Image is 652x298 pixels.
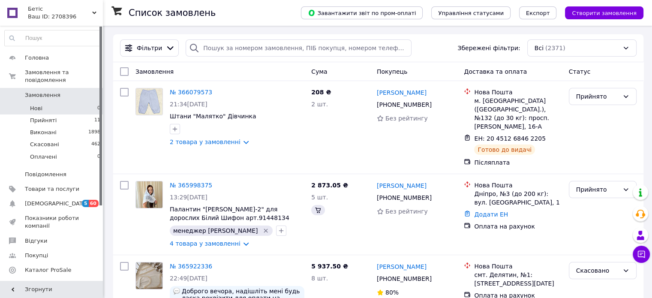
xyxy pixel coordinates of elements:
[474,190,562,207] div: Дніпро, №3 (до 200 кг): вул. [GEOGRAPHIC_DATA], 1
[170,182,212,189] a: № 365998375
[474,271,562,288] div: смт. Делятин, №1: [STREET_ADDRESS][DATE]
[30,153,57,161] span: Оплачені
[135,262,163,289] a: Фото товару
[136,181,162,208] img: Фото товару
[311,194,328,201] span: 5 шт.
[25,69,103,84] span: Замовлення та повідомлення
[25,91,60,99] span: Замовлення
[375,99,433,111] div: [PHONE_NUMBER]
[474,88,562,96] div: Нова Пошта
[88,129,100,136] span: 1898
[311,89,331,96] span: 208 ₴
[94,117,100,124] span: 11
[385,289,399,296] span: 80%
[556,9,643,16] a: Створити замовлення
[438,10,504,16] span: Управління статусами
[97,105,100,112] span: 0
[135,68,174,75] span: Замовлення
[526,10,550,16] span: Експорт
[474,135,546,142] span: ЕН: 20 4512 6846 2205
[82,200,89,207] span: 5
[25,214,79,230] span: Показники роботи компанії
[170,240,240,247] a: 4 товара у замовленні
[474,262,562,271] div: Нова Пошта
[519,6,557,19] button: Експорт
[170,263,212,270] a: № 365922336
[262,227,269,234] svg: Видалити мітку
[311,68,327,75] span: Cума
[97,153,100,161] span: 0
[25,252,48,259] span: Покупці
[474,158,562,167] div: Післяплата
[385,208,428,215] span: Без рейтингу
[576,92,619,101] div: Прийнято
[25,171,66,178] span: Повідомлення
[135,88,163,115] a: Фото товару
[569,68,591,75] span: Статус
[186,39,412,57] input: Пошук за номером замовлення, ПІБ покупця, номером телефону, Email, номером накладної
[25,54,49,62] span: Головна
[474,181,562,190] div: Нова Пошта
[311,101,328,108] span: 2 шт.
[28,13,103,21] div: Ваш ID: 2708396
[170,113,256,120] a: Штани "Малятко" Дівчинка
[25,185,79,193] span: Товари та послуги
[170,194,207,201] span: 13:29[DATE]
[375,192,433,204] div: [PHONE_NUMBER]
[375,273,433,285] div: [PHONE_NUMBER]
[28,5,92,13] span: Бетіс
[565,6,643,19] button: Створити замовлення
[377,181,427,190] a: [PERSON_NAME]
[30,105,42,112] span: Нові
[457,44,520,52] span: Збережені фільтри:
[30,129,57,136] span: Виконані
[170,206,289,230] a: Палантин "[PERSON_NAME]-2" для дорослих Білий Шифон арт.91448134 80*120 см(р)
[311,182,348,189] span: 2 873.05 ₴
[474,96,562,131] div: м. [GEOGRAPHIC_DATA] ([GEOGRAPHIC_DATA].), №132 (до 30 кг): просп. [PERSON_NAME], 16-А
[173,227,258,234] span: менеджер [PERSON_NAME]
[137,44,162,52] span: Фільтри
[30,141,59,148] span: Скасовані
[173,288,180,295] img: :speech_balloon:
[311,275,328,282] span: 8 шт.
[377,262,427,271] a: [PERSON_NAME]
[25,200,88,208] span: [DEMOGRAPHIC_DATA]
[431,6,511,19] button: Управління статусами
[535,44,544,52] span: Всі
[301,6,423,19] button: Завантажити звіт по пром-оплаті
[576,185,619,194] div: Прийнято
[545,45,565,51] span: (2371)
[136,88,162,115] img: Фото товару
[311,263,348,270] span: 5 937.50 ₴
[170,89,212,96] a: № 366079573
[377,68,407,75] span: Покупець
[170,138,240,145] a: 2 товара у замовленні
[91,141,100,148] span: 462
[135,181,163,208] a: Фото товару
[136,262,162,289] img: Фото товару
[89,200,99,207] span: 60
[474,211,508,218] a: Додати ЕН
[474,144,535,155] div: Готово до видачі
[5,30,101,46] input: Пошук
[30,117,57,124] span: Прийняті
[377,88,427,97] a: [PERSON_NAME]
[25,266,71,274] span: Каталог ProSale
[129,8,216,18] h1: Список замовлень
[572,10,637,16] span: Створити замовлення
[633,246,650,263] button: Чат з покупцем
[170,101,207,108] span: 21:34[DATE]
[385,115,428,122] span: Без рейтингу
[308,9,416,17] span: Завантажити звіт по пром-оплаті
[464,68,527,75] span: Доставка та оплата
[576,266,619,275] div: Скасовано
[25,237,47,245] span: Відгуки
[474,222,562,231] div: Оплата на рахунок
[170,275,207,282] span: 22:49[DATE]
